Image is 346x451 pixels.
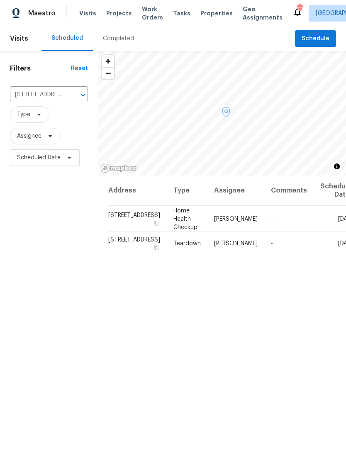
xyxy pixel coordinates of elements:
th: Address [108,176,167,206]
span: Type [17,110,30,119]
span: [STREET_ADDRESS] [108,212,160,218]
span: [PERSON_NAME] [214,216,258,222]
span: - [271,216,273,222]
span: Maestro [28,9,56,17]
span: Zoom out [102,68,114,79]
button: Zoom in [102,55,114,67]
span: - [271,241,273,246]
div: Reset [71,64,88,73]
button: Schedule [295,30,336,47]
button: Open [77,89,89,101]
th: Type [167,176,207,206]
div: Map marker [222,107,230,120]
span: Scheduled Date [17,154,61,162]
button: Copy Address [153,244,160,251]
th: Assignee [207,176,264,206]
button: Copy Address [153,219,160,227]
span: Schedule [302,34,329,44]
span: [PERSON_NAME] [214,241,258,246]
h1: Filters [10,64,71,73]
span: Visits [79,9,96,17]
span: Properties [200,9,233,17]
div: 20 [297,5,302,13]
button: Toggle attribution [332,161,342,171]
span: Geo Assignments [243,5,283,22]
div: Completed [103,34,134,43]
span: Work Orders [142,5,163,22]
span: Teardown [173,241,201,246]
div: Scheduled [51,34,83,42]
a: Mapbox homepage [100,163,137,173]
span: Projects [106,9,132,17]
span: [STREET_ADDRESS] [108,237,160,243]
span: Toggle attribution [334,162,339,171]
input: Search for an address... [10,88,65,101]
span: Assignee [17,132,41,140]
span: Visits [10,29,28,48]
button: Zoom out [102,67,114,79]
th: Comments [264,176,314,206]
span: Home Health Checkup [173,207,197,230]
span: Tasks [173,10,190,16]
